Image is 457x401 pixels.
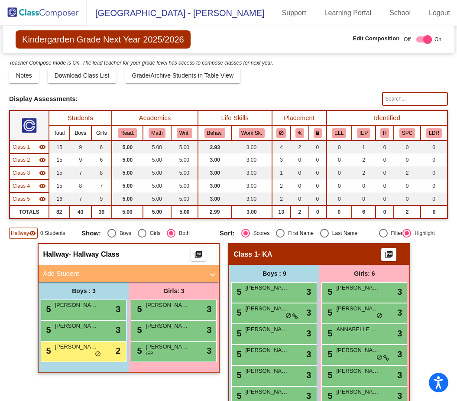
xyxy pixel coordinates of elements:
td: 5.00 [112,140,143,153]
span: [PERSON_NAME] [336,367,379,375]
td: 5.00 [112,166,143,179]
span: [PERSON_NAME] [245,325,288,334]
span: 3 [397,368,402,381]
td: 0 [376,205,394,218]
td: 5.00 [171,140,198,153]
td: 7 [91,179,112,192]
th: Specialty [394,126,421,140]
td: 5.00 [143,179,171,192]
td: 5.00 [171,153,198,166]
span: 3 [116,303,120,316]
span: Sort: [220,229,235,237]
span: - Hallway Class [69,250,120,259]
span: 5 [135,304,142,314]
td: 9 [70,140,91,153]
th: Placement [272,111,327,126]
span: Class 3 [13,169,30,177]
mat-panel-title: Add Student [43,269,204,279]
td: 2 [352,153,376,166]
td: 1 [352,140,376,153]
span: 5 [234,391,241,401]
span: 5 [234,349,241,359]
span: 5 [325,287,332,297]
span: Off [404,36,411,43]
span: 5 [325,370,332,380]
td: 43 [70,205,91,218]
span: 3 [397,285,402,298]
th: Keep with teacher [309,126,327,140]
span: Grade/Archive Students in Table View [132,72,234,79]
span: [GEOGRAPHIC_DATA] - [PERSON_NAME] [87,6,264,20]
span: 3 [207,303,211,316]
td: 0 [376,192,394,205]
td: 0 [421,153,447,166]
td: 3.00 [231,205,272,218]
td: 2 [394,166,421,179]
td: 5.00 [143,140,171,153]
td: 1 [272,166,291,179]
td: No teacher - KA [10,140,49,153]
span: 3 [306,306,311,319]
td: 3.00 [198,192,232,205]
span: do_not_disturb_alt [376,354,382,361]
td: 5.00 [171,166,198,179]
td: No teacher - No Class Name [10,192,49,205]
span: 5 [325,329,332,338]
span: [PERSON_NAME] [55,301,98,310]
span: [PERSON_NAME] [336,346,379,355]
td: 7 [70,192,91,205]
td: 0 [327,192,352,205]
span: 5 [135,325,142,335]
td: 6 [352,205,376,218]
td: 0 [421,140,447,153]
td: 2 [291,205,309,218]
mat-icon: picture_as_pdf [384,250,394,262]
button: Notes [9,68,39,83]
td: 6 [91,153,112,166]
mat-icon: visibility [29,230,36,237]
button: Print Students Details [381,248,396,261]
td: 3.00 [198,179,232,192]
td: 0 [309,192,327,205]
div: Girls [146,229,161,237]
div: Filter [388,229,403,237]
span: Kindergarden Grade Next Year 2025/2026 [16,30,191,49]
td: 5.00 [143,205,171,218]
span: Class 2 [13,156,30,164]
td: 0 [291,153,309,166]
span: 3 [207,344,211,357]
td: 0 [394,192,421,205]
td: 0 [352,192,376,205]
td: 2 [272,192,291,205]
th: health [376,126,394,140]
span: Show: [81,229,101,237]
span: [PERSON_NAME] [PERSON_NAME] [245,367,288,375]
span: 3 [306,348,311,361]
div: First Name [285,229,314,237]
td: 0 [352,179,376,192]
i: Teacher Compose mode is On. The lead teacher for your grade level has access to compose classes f... [9,60,273,66]
td: 2 [272,179,291,192]
a: Learning Portal [318,6,379,20]
td: 0 [309,153,327,166]
span: 3 [397,327,402,340]
td: 0 [376,166,394,179]
td: 3 [272,153,291,166]
td: 3.00 [231,140,272,153]
td: 0 [421,192,447,205]
th: Academics [112,111,198,126]
span: [PERSON_NAME] [245,388,288,396]
td: 0 [421,179,447,192]
span: Hallway [43,250,69,259]
td: 82 [49,205,70,218]
td: 5.00 [112,179,143,192]
input: Search... [382,92,448,106]
button: Grade/Archive Students in Table View [125,68,241,83]
td: 5.00 [143,153,171,166]
div: Boys : 9 [229,265,319,282]
td: 0 [394,179,421,192]
td: No teacher - KB [10,153,49,166]
span: IEP [146,350,153,357]
td: 5.00 [112,153,143,166]
span: 2 [116,344,120,357]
